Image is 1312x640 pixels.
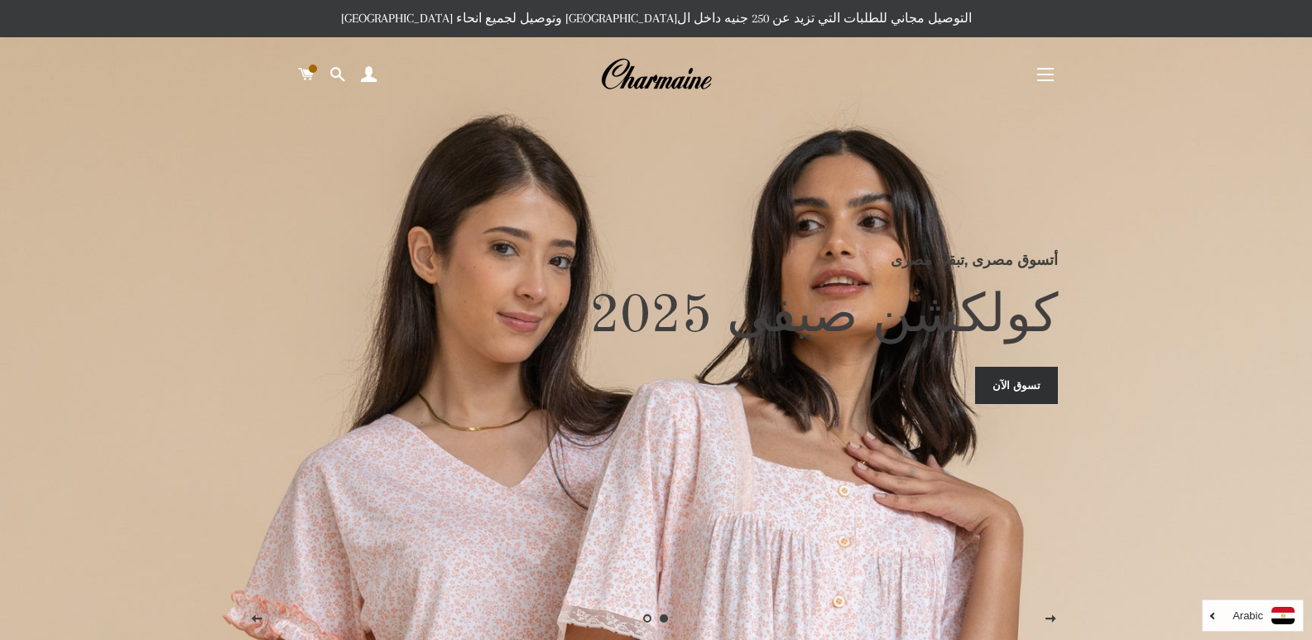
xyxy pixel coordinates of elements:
p: أتسوق مصرى ,تبقى مصرى [254,248,1058,272]
a: Arabic [1211,607,1295,624]
button: الصفحه السابقة [236,599,277,640]
a: تسوق الآن [975,367,1058,403]
i: Arabic [1233,610,1263,621]
button: الصفحه التالية [1030,599,1071,640]
a: تحميل الصور 2 [640,610,656,627]
a: الصفحه 1current [656,610,673,627]
img: Charmaine Egypt [600,56,712,93]
h2: كولكشن صيفى 2025 [254,284,1058,350]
